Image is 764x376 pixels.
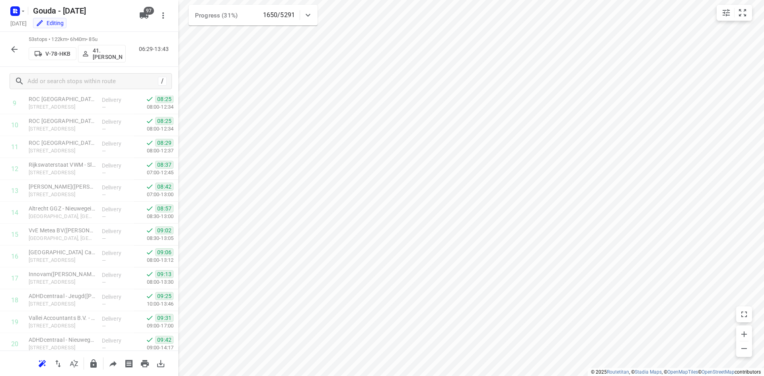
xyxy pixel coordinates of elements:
[134,344,173,352] p: 09:00-14:17
[134,234,173,242] p: 08:30-13:05
[155,117,173,125] span: 08:25
[50,359,66,367] span: Reverse route
[146,270,154,278] svg: Done
[102,345,106,351] span: —
[29,161,95,169] p: Rijkswaterstaat VWM - Sluis/ Kantoor/ Vaartuigen(Arthur Zijlstra)
[29,191,95,199] p: Doctor Poelsstraat 13, Nieuwegein
[102,279,106,285] span: —
[146,314,154,322] svg: Done
[13,99,16,107] div: 9
[102,271,131,279] p: Delivery
[102,148,106,154] span: —
[155,161,173,169] span: 08:37
[146,139,154,147] svg: Done
[102,140,131,148] p: Delivery
[29,147,95,155] p: Harmonielaan 2, Nieuwegein
[29,95,95,103] p: ROC Midden Nederland - Harmonielaan(Hedie Langen-Rense)
[146,336,154,344] svg: Done
[146,292,154,300] svg: Done
[29,314,95,322] p: Vallei Accountants B.V. - Nieuwegein Kortestede(Natasja de Bruin)
[155,270,173,278] span: 09:13
[189,5,318,25] div: Progress (31%)1650/5291
[29,205,95,212] p: Altrecht GGZ - Nieuwegein(Senada Nikocevic)
[29,103,95,111] p: Harmonielaan 1, Nieuwegein
[29,248,95,256] p: ROC Midden Nederland Tech Campus - Automotive College nr 6(Jacoline Starreveld)
[11,275,18,282] div: 17
[158,77,167,86] div: /
[667,369,698,375] a: OpenMapTiles
[29,336,95,344] p: ADHDcentraal - Nieuwegein(John Nieuwveen)
[102,183,131,191] p: Delivery
[45,51,70,57] p: V-78-HKB
[102,249,131,257] p: Delivery
[66,359,82,367] span: Sort by time window
[702,369,735,375] a: OpenStreetMap
[263,10,295,20] p: 1650/5291
[29,256,95,264] p: Structuurbaan 6, Nieuwegein
[155,95,173,103] span: 08:25
[29,270,95,278] p: Innovam([PERSON_NAME])
[102,315,131,323] p: Delivery
[735,5,750,21] button: Fit zoom
[102,96,131,104] p: Delivery
[134,300,173,308] p: 10:00-13:46
[11,143,18,151] div: 11
[146,117,154,125] svg: Done
[607,369,629,375] a: Routetitan
[134,103,173,111] p: 08:00-12:34
[30,4,133,17] h5: Rename
[29,292,95,300] p: ADHDcentraal - Jeugd(Kai Tuk)
[29,226,95,234] p: VvE Metea BV(Jessica Vlok)
[105,359,121,367] span: Share route
[155,226,173,234] span: 09:02
[155,205,173,212] span: 08:57
[78,45,126,62] button: 41.[PERSON_NAME]
[29,183,95,191] p: BAM Wonen - Nieuwegein(Glenn Boelen)
[29,300,95,308] p: Richterslaan 60, Nieuwegein
[134,278,173,286] p: 08:00-13:30
[102,323,106,329] span: —
[102,337,131,345] p: Delivery
[11,121,18,129] div: 10
[134,125,173,133] p: 08:00-12:34
[155,183,173,191] span: 08:42
[93,47,122,60] p: 41.[PERSON_NAME]
[7,19,30,28] h5: Project date
[102,227,131,235] p: Delivery
[134,256,173,264] p: 08:00-13:12
[102,214,106,220] span: —
[134,147,173,155] p: 08:00-12:37
[29,169,95,177] p: Zuidersluis 1, Nieuwegein
[195,12,238,19] span: Progress (31%)
[11,296,18,304] div: 18
[134,212,173,220] p: 08:30-13:00
[29,117,95,125] p: ROC Midden Nederland Tech Campus - ICT College(Brenda Witkamp)
[136,8,152,23] button: 97
[718,5,734,21] button: Map settings
[155,139,173,147] span: 08:29
[146,161,154,169] svg: Done
[144,7,154,15] span: 97
[102,293,131,301] p: Delivery
[146,226,154,234] svg: Done
[102,301,106,307] span: —
[11,165,18,173] div: 12
[146,205,154,212] svg: Done
[635,369,662,375] a: Stadia Maps
[102,162,131,169] p: Delivery
[134,191,173,199] p: 07:00-13:00
[29,36,126,43] p: 53 stops • 122km • 6h40m • 85u
[134,169,173,177] p: 07:00-12:45
[146,248,154,256] svg: Done
[155,336,173,344] span: 09:42
[102,205,131,213] p: Delivery
[591,369,761,375] li: © 2025 , © , © © contributors
[155,292,173,300] span: 09:25
[146,95,154,103] svg: Done
[102,126,106,132] span: —
[717,5,752,21] div: small contained button group
[102,236,106,242] span: —
[11,318,18,326] div: 19
[155,314,173,322] span: 09:31
[36,19,64,27] div: You are currently in edit mode.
